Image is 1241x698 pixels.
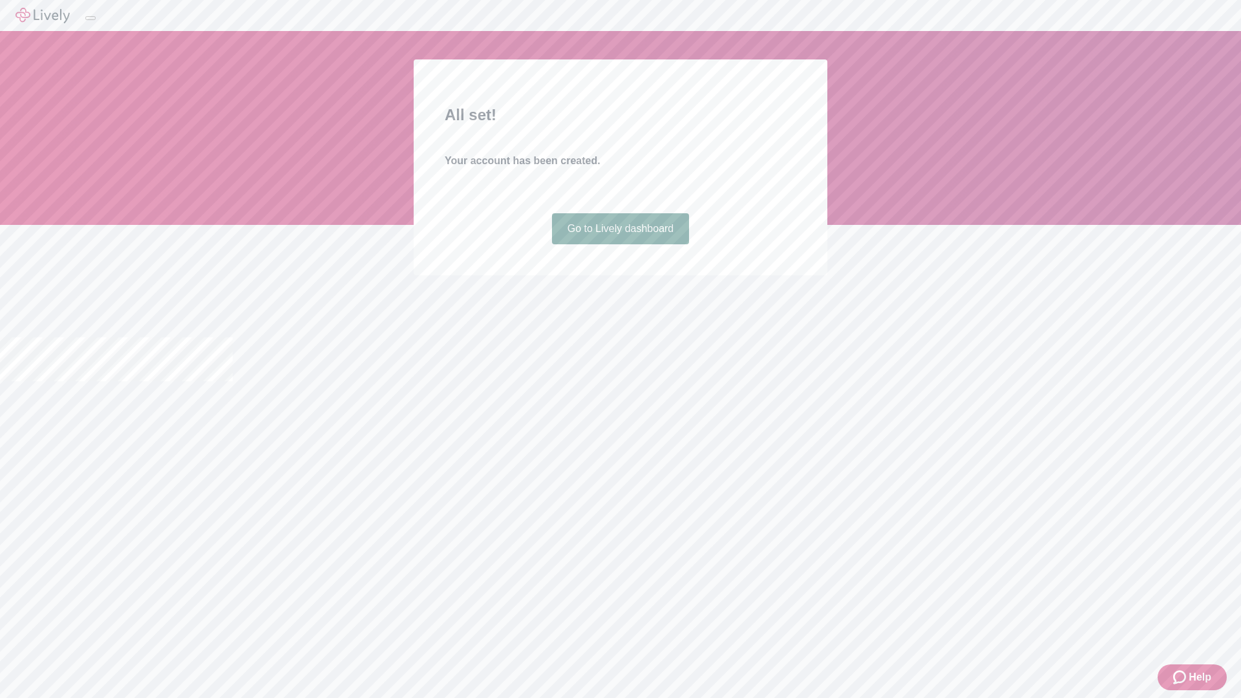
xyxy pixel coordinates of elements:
[552,213,690,244] a: Go to Lively dashboard
[16,8,70,23] img: Lively
[1173,670,1189,685] svg: Zendesk support icon
[1189,670,1211,685] span: Help
[85,16,96,20] button: Log out
[1158,664,1227,690] button: Zendesk support iconHelp
[445,153,796,169] h4: Your account has been created.
[445,103,796,127] h2: All set!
